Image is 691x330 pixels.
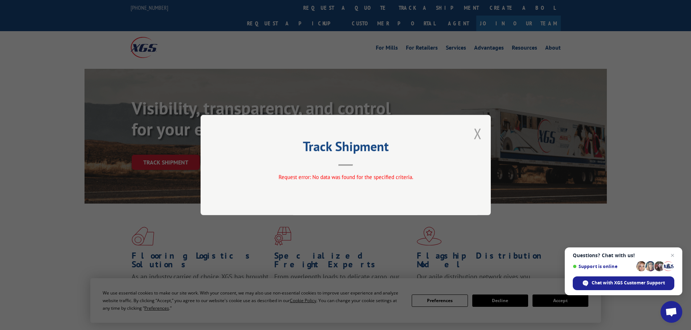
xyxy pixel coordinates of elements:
span: Chat with XGS Customer Support [592,280,665,286]
div: Open chat [661,301,682,323]
span: Support is online [573,264,634,269]
span: Request error: No data was found for the specified criteria. [278,174,413,180]
h2: Track Shipment [237,141,455,155]
button: Close modal [474,124,482,143]
span: Close chat [668,251,677,260]
span: Questions? Chat with us! [573,252,674,258]
div: Chat with XGS Customer Support [573,276,674,290]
